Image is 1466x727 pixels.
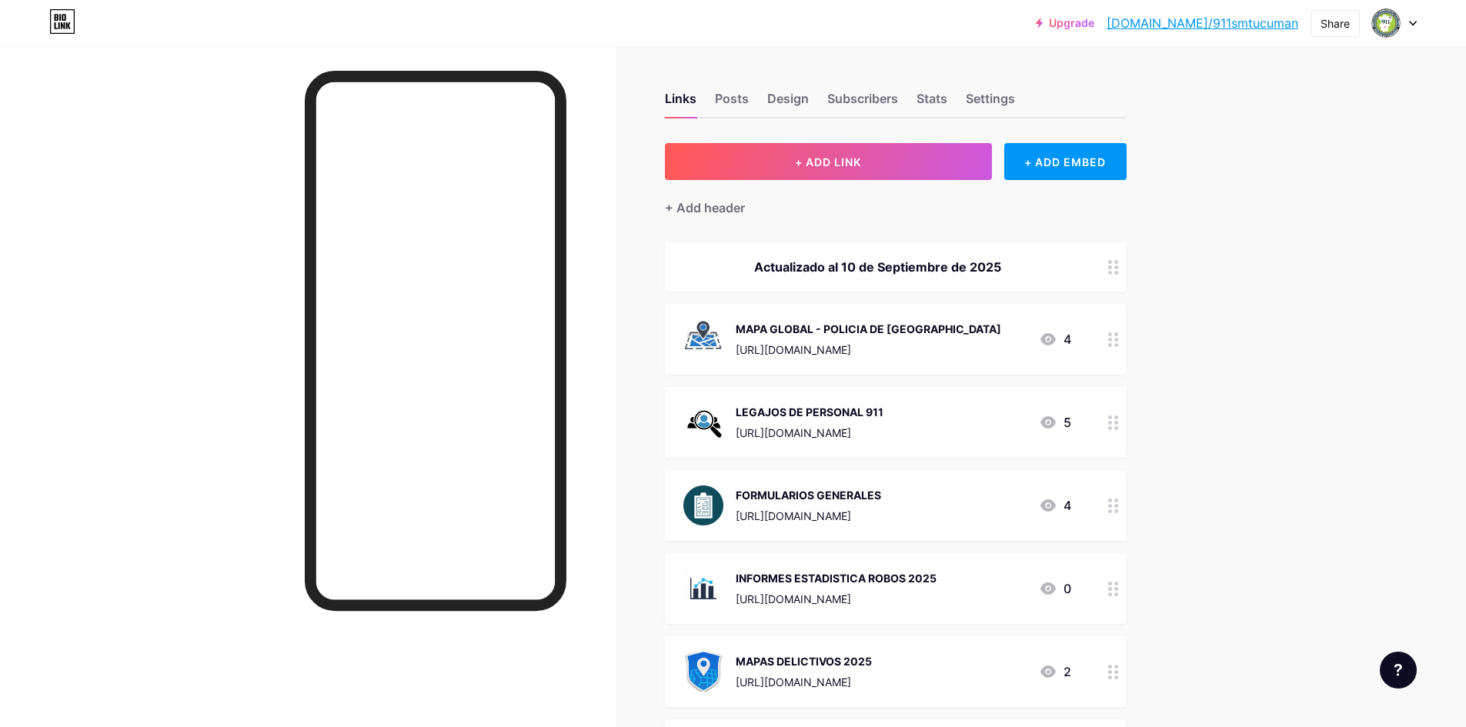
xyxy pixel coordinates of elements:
img: FORMULARIOS GENERALES [683,485,723,525]
div: 2 [1039,662,1071,681]
div: [URL][DOMAIN_NAME] [736,674,872,690]
div: Design [767,89,809,117]
div: Settings [966,89,1015,117]
div: + Add header [665,198,745,217]
div: Actualizado al 10 de Septiembre de 2025 [683,258,1071,276]
div: [URL][DOMAIN_NAME] [736,342,1001,358]
div: Share [1321,15,1350,32]
div: 4 [1039,496,1071,515]
div: Subscribers [827,89,898,117]
img: LEGAJOS DE PERSONAL 911 [683,402,723,442]
div: Stats [917,89,947,117]
div: MAPA GLOBAL - POLICIA DE [GEOGRAPHIC_DATA] [736,321,1001,337]
div: MAPAS DELICTIVOS 2025 [736,653,872,669]
div: 4 [1039,330,1071,348]
div: Posts [715,89,749,117]
a: Upgrade [1036,17,1094,29]
span: + ADD LINK [795,155,861,168]
div: FORMULARIOS GENERALES [736,487,881,503]
div: [URL][DOMAIN_NAME] [736,508,881,524]
div: [URL][DOMAIN_NAME] [736,425,883,441]
div: 0 [1039,579,1071,598]
div: + ADD EMBED [1004,143,1127,180]
div: 5 [1039,413,1071,432]
img: INFORMES ESTADISTICA ROBOS 2025 [683,569,723,609]
div: LEGAJOS DE PERSONAL 911 [736,404,883,420]
div: Links [665,89,696,117]
img: 911smtucuman [1371,8,1401,38]
button: + ADD LINK [665,143,992,180]
img: MAPAS DELICTIVOS 2025 [683,652,723,692]
div: INFORMES ESTADISTICA ROBOS 2025 [736,570,937,586]
img: MAPA GLOBAL - POLICIA DE TUCUMÁN [683,319,723,359]
a: [DOMAIN_NAME]/911smtucuman [1107,14,1298,32]
div: [URL][DOMAIN_NAME] [736,591,937,607]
